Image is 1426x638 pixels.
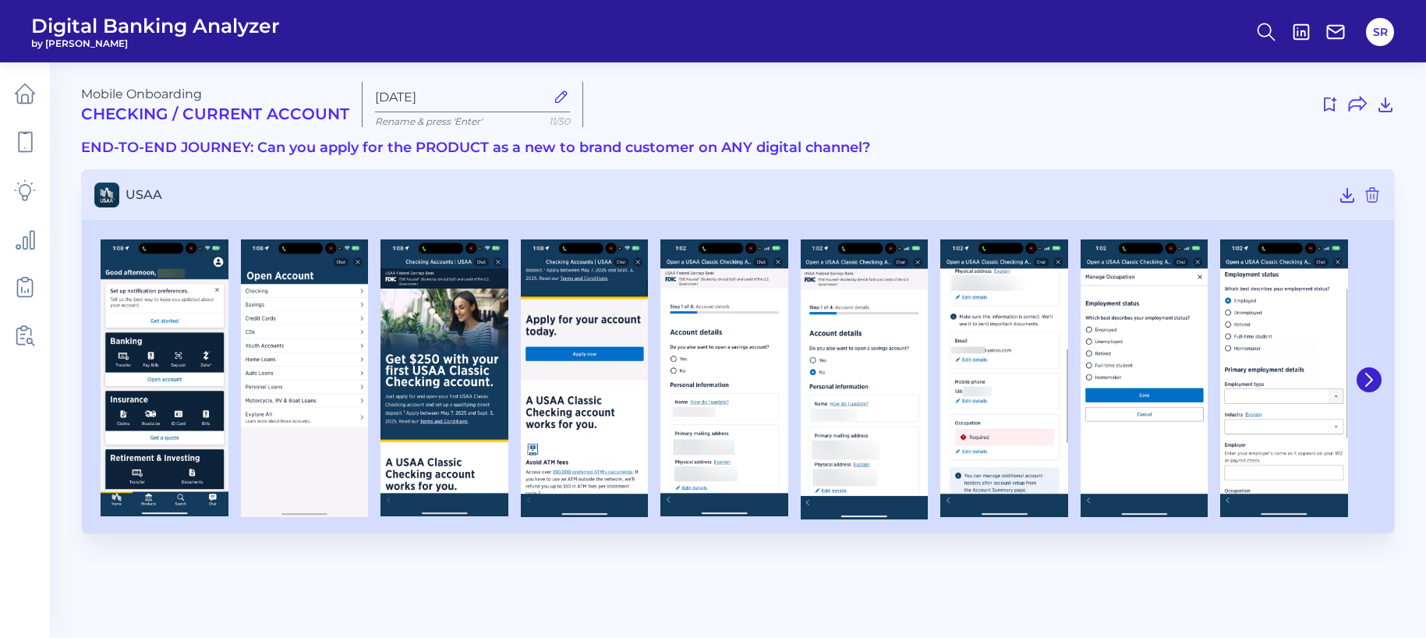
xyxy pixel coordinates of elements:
[1081,239,1208,517] img: USAA
[940,239,1068,517] img: USAA
[375,115,570,127] p: Rename & press 'Enter'
[81,140,1395,157] h3: END-TO-END JOURNEY: Can you apply for the PRODUCT as a new to brand customer on ANY digital channel?
[241,239,369,518] img: USAA
[31,37,280,49] span: by [PERSON_NAME]
[81,105,349,123] h2: Checking / Current Account
[801,239,929,519] img: USAA
[660,239,788,516] img: USAA
[549,115,570,127] span: 11/50
[101,239,228,516] img: USAA
[81,87,349,123] div: Mobile Onboarding
[1366,18,1394,46] button: SR
[126,187,1332,202] span: USAA
[521,239,649,517] img: USAA
[31,14,280,37] span: Digital Banking Analyzer
[1220,239,1348,518] img: USAA
[380,239,508,516] img: USAA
